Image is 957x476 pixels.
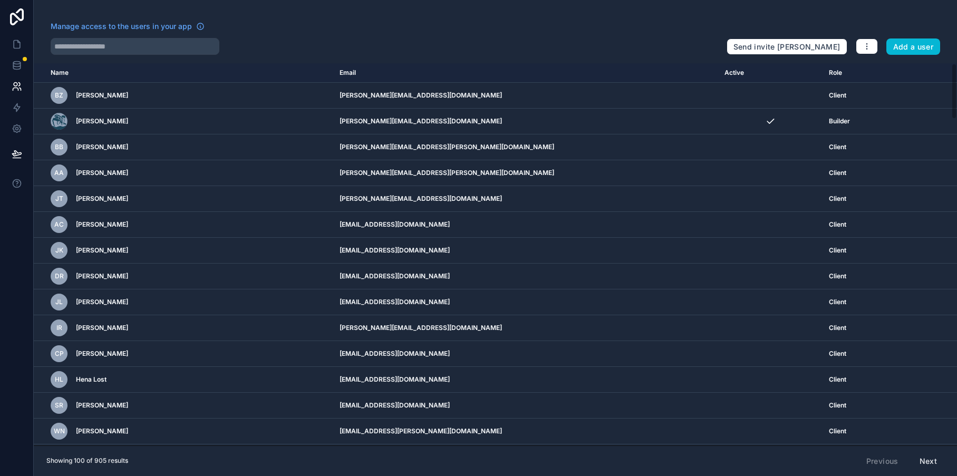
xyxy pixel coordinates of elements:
[54,427,65,435] span: WN
[829,272,846,280] span: Client
[54,220,64,229] span: AC
[76,349,128,358] span: [PERSON_NAME]
[55,143,63,151] span: BB
[56,324,62,332] span: IR
[76,246,128,255] span: [PERSON_NAME]
[55,195,63,203] span: JT
[718,63,823,83] th: Active
[333,341,718,367] td: [EMAIL_ADDRESS][DOMAIN_NAME]
[333,238,718,264] td: [EMAIL_ADDRESS][DOMAIN_NAME]
[333,419,718,444] td: [EMAIL_ADDRESS][PERSON_NAME][DOMAIN_NAME]
[34,63,333,83] th: Name
[55,401,63,410] span: SR
[829,375,846,384] span: Client
[76,375,107,384] span: Hena Lost
[333,186,718,212] td: [PERSON_NAME][EMAIL_ADDRESS][DOMAIN_NAME]
[76,401,128,410] span: [PERSON_NAME]
[829,117,850,125] span: Builder
[829,324,846,332] span: Client
[55,272,64,280] span: DR
[76,91,128,100] span: [PERSON_NAME]
[46,456,128,465] span: Showing 100 of 905 results
[76,427,128,435] span: [PERSON_NAME]
[912,452,944,470] button: Next
[886,38,941,55] button: Add a user
[829,195,846,203] span: Client
[76,220,128,229] span: [PERSON_NAME]
[76,272,128,280] span: [PERSON_NAME]
[829,246,846,255] span: Client
[333,160,718,186] td: [PERSON_NAME][EMAIL_ADDRESS][PERSON_NAME][DOMAIN_NAME]
[829,220,846,229] span: Client
[34,63,957,445] div: scrollable content
[76,298,128,306] span: [PERSON_NAME]
[76,324,128,332] span: [PERSON_NAME]
[333,367,718,393] td: [EMAIL_ADDRESS][DOMAIN_NAME]
[54,169,64,177] span: AA
[76,169,128,177] span: [PERSON_NAME]
[76,195,128,203] span: [PERSON_NAME]
[333,393,718,419] td: [EMAIL_ADDRESS][DOMAIN_NAME]
[333,289,718,315] td: [EMAIL_ADDRESS][DOMAIN_NAME]
[823,63,918,83] th: Role
[829,349,846,358] span: Client
[55,91,63,100] span: BZ
[727,38,847,55] button: Send invite [PERSON_NAME]
[51,21,192,32] span: Manage access to the users in your app
[55,246,63,255] span: JK
[51,21,205,32] a: Manage access to the users in your app
[55,375,63,384] span: HL
[333,83,718,109] td: [PERSON_NAME][EMAIL_ADDRESS][DOMAIN_NAME]
[333,315,718,341] td: [PERSON_NAME][EMAIL_ADDRESS][DOMAIN_NAME]
[333,134,718,160] td: [PERSON_NAME][EMAIL_ADDRESS][PERSON_NAME][DOMAIN_NAME]
[333,212,718,238] td: [EMAIL_ADDRESS][DOMAIN_NAME]
[829,298,846,306] span: Client
[829,427,846,435] span: Client
[76,143,128,151] span: [PERSON_NAME]
[333,63,718,83] th: Email
[55,298,63,306] span: JL
[333,109,718,134] td: [PERSON_NAME][EMAIL_ADDRESS][DOMAIN_NAME]
[333,264,718,289] td: [EMAIL_ADDRESS][DOMAIN_NAME]
[333,444,718,470] td: [EMAIL_ADDRESS][DOMAIN_NAME]
[76,117,128,125] span: [PERSON_NAME]
[55,349,64,358] span: CP
[829,169,846,177] span: Client
[829,143,846,151] span: Client
[829,91,846,100] span: Client
[829,401,846,410] span: Client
